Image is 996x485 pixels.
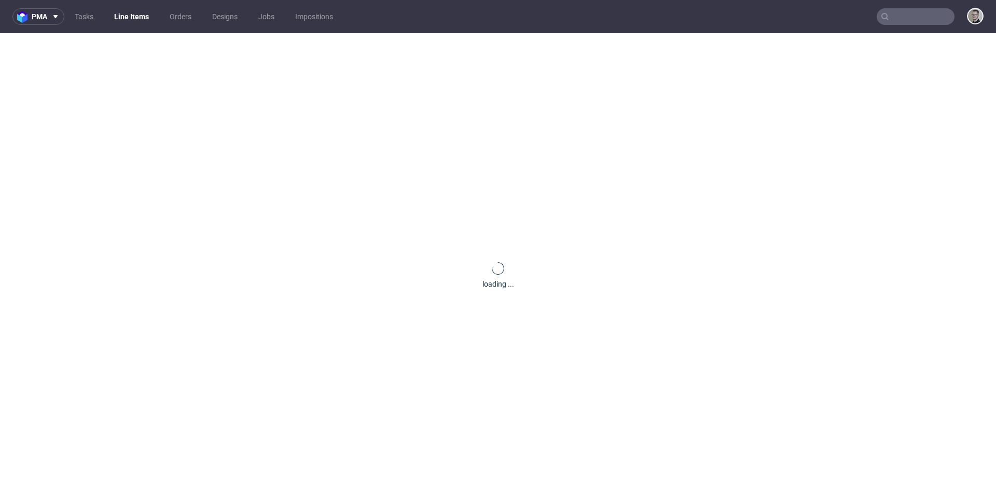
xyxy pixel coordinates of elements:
button: pma [12,8,64,25]
img: logo [17,11,32,23]
div: loading ... [482,279,514,289]
a: Line Items [108,8,155,25]
a: Impositions [289,8,339,25]
a: Tasks [68,8,100,25]
img: Krystian Gaza [968,9,983,23]
a: Designs [206,8,244,25]
a: Jobs [252,8,281,25]
a: Orders [163,8,198,25]
span: pma [32,13,47,20]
